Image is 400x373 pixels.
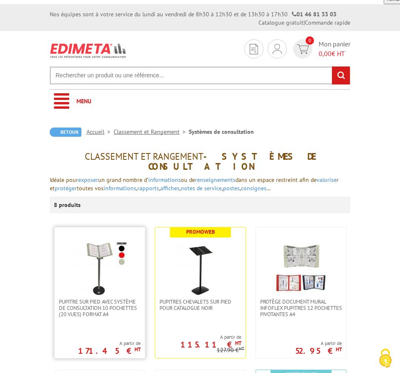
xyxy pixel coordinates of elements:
[78,176,98,184] a: exposer
[148,176,181,184] a: informations
[258,18,350,27] div: |
[155,334,241,340] span: A partir de
[291,39,350,59] a: devis rapide 0 Mon panier 0,00€ HT
[76,97,91,105] span: Menu
[319,39,350,59] span: Mon panier
[305,19,350,26] a: Commande rapide
[241,184,266,192] a: consignes
[195,176,235,184] a: renseignements
[50,10,337,18] div: Nos équipes sont à votre service du lundi au vendredi de 8h30 à 12h30 et de 13h30 à 17h30
[71,240,129,299] img: Pupitre sur pied avec système de consultation 10 pochettes (20 vues) format A4
[50,176,339,192] span: un grand nombre d’ ou de dans un espace restreint afin de r et toutes vos , , , , , …
[171,240,230,299] img: PUPITRES CHEVALETS SUR PIED POUR CATALOGUE NOIR
[137,184,159,192] a: rapports
[223,184,240,192] a: postes
[319,49,332,58] span: 0,00
[250,44,258,54] img: devis rapide
[50,128,81,137] a: Retour
[375,348,396,369] img: Cookies (fenêtre modale)
[371,345,400,373] button: Cookies (fenêtre modale)
[86,128,114,135] a: Accueil
[319,49,350,59] span: € HT
[54,197,85,213] p: 8 produits
[50,176,78,184] span: Idéale pour
[295,348,342,353] p: 52.95 €
[85,151,203,162] span: Classement et Rangement
[292,10,337,18] strong: 01 46 81 33 03
[272,240,330,299] img: Protège document mural Infoflex pupitres 12 pochettes pivotantes A4
[260,299,342,317] span: Protège document mural Infoflex pupitres 12 pochettes pivotantes A4
[159,299,241,311] span: PUPITRES CHEVALETS SUR PIED POUR CATALOGUE NOIR
[189,128,254,136] li: Systèmes de consultation
[78,340,141,347] span: A partir de
[181,184,222,192] a: notes de service
[50,39,127,62] img: Edimeta
[239,345,244,351] sup: HT
[273,44,282,54] img: devis rapide
[297,44,309,54] img: devis rapide
[316,176,337,184] a: valorise
[295,340,342,347] span: A partir de
[114,128,189,135] a: Classement et Rangement
[332,66,350,84] input: rechercher
[50,90,350,113] a: Menu
[55,299,145,317] a: Pupitre sur pied avec système de consultation 10 pochettes (20 vues) format A4
[50,151,350,171] h1: - Systèmes de consultation
[186,228,215,235] b: Promoweb
[104,184,136,192] a: informations
[180,342,241,347] p: 115.11 €
[155,299,246,311] a: PUPITRES CHEVALETS SUR PIED POUR CATALOGUE NOIR
[258,19,304,26] a: Catalogue gratuit
[217,347,244,353] p: 127.90 €
[336,346,342,353] sup: HT
[55,184,77,192] a: protéger
[256,299,346,317] a: Protège document mural Infoflex pupitres 12 pochettes pivotantes A4
[306,36,314,45] span: 0
[78,348,141,353] p: 171.45 €
[59,299,141,317] span: Pupitre sur pied avec système de consultation 10 pochettes (20 vues) format A4
[50,66,350,84] input: Rechercher un produit ou une référence...
[134,346,141,353] sup: HT
[235,340,241,347] sup: HT
[160,184,180,192] a: affiches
